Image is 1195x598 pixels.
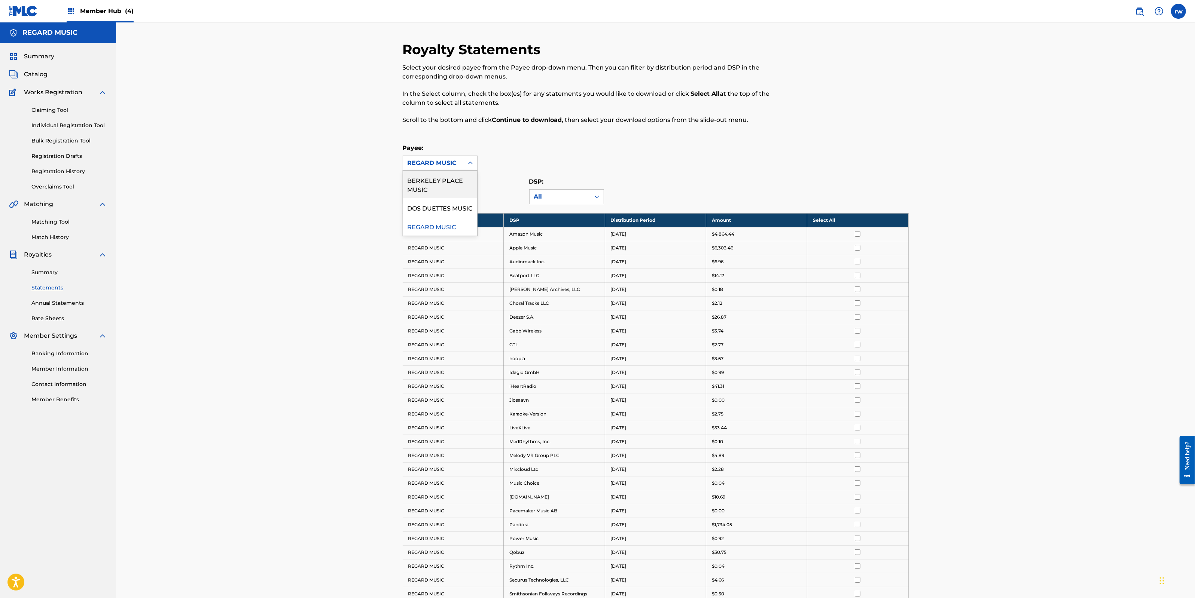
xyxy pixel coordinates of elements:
p: $0.00 [712,507,725,514]
p: $0.00 [712,397,725,404]
td: [DATE] [605,324,706,338]
p: $0.10 [712,438,723,445]
p: $6.96 [712,258,723,265]
td: REGARD MUSIC [403,573,504,587]
td: [DATE] [605,504,706,518]
td: [DATE] [605,448,706,462]
img: search [1135,7,1144,16]
td: Amazon Music [504,227,605,241]
div: User Menu [1171,4,1186,19]
div: REGARD MUSIC [408,159,459,168]
a: Statements [31,284,107,292]
td: REGARD MUSIC [403,282,504,296]
p: $53.44 [712,424,727,431]
td: [DATE] [605,296,706,310]
td: [DATE] [605,421,706,435]
td: Pacemaker Music AB [504,504,605,518]
img: Summary [9,52,18,61]
a: Registration History [31,168,107,175]
td: [DATE] [605,227,706,241]
iframe: Resource Center [1174,430,1195,490]
div: REGARD MUSIC [403,217,477,236]
td: [DATE] [605,545,706,559]
p: $41.31 [712,383,724,390]
td: Jiosaavn [504,393,605,407]
p: $0.04 [712,480,725,487]
td: hoopla [504,352,605,365]
a: Overclaims Tool [31,183,107,191]
a: Summary [31,269,107,276]
a: Banking Information [31,350,107,358]
a: Registration Drafts [31,152,107,160]
td: REGARD MUSIC [403,518,504,531]
span: (4) [125,7,134,15]
td: Beatport LLC [504,269,605,282]
p: $0.18 [712,286,723,293]
th: Distribution Period [605,213,706,227]
td: [DATE] [605,379,706,393]
a: Match History [31,233,107,241]
p: $0.04 [712,563,725,570]
p: $4.89 [712,452,724,459]
h5: REGARD MUSIC [22,28,77,37]
td: REGARD MUSIC [403,296,504,310]
td: Pandora [504,518,605,531]
td: REGARD MUSIC [403,407,504,421]
a: Matching Tool [31,218,107,226]
div: Help [1152,4,1167,19]
td: Qobuz [504,545,605,559]
div: BERKELEY PLACE MUSIC [403,171,477,198]
div: DOS DUETTES MUSIC [403,198,477,217]
p: In the Select column, check the box(es) for any statements you would like to download or click at... [403,89,792,107]
h2: Royalty Statements [403,41,545,58]
img: expand [98,331,107,340]
span: Catalog [24,70,48,79]
td: REGARD MUSIC [403,531,504,545]
a: Bulk Registration Tool [31,137,107,145]
span: Royalties [24,250,52,259]
td: [PERSON_NAME] Archives, LLC [504,282,605,296]
td: Rythm Inc. [504,559,605,573]
td: Power Music [504,531,605,545]
img: Royalties [9,250,18,259]
td: Karaoke-Version [504,407,605,421]
td: REGARD MUSIC [403,310,504,324]
td: iHeartRadio [504,379,605,393]
td: REGARD MUSIC [403,269,504,282]
div: All [534,192,586,201]
td: [DATE] [605,338,706,352]
td: Deezer S.A. [504,310,605,324]
th: Amount [706,213,807,227]
td: MedRhythms, Inc. [504,435,605,448]
td: [DATE] [605,255,706,269]
p: $2.12 [712,300,722,307]
label: Payee: [403,144,424,151]
td: Apple Music [504,241,605,255]
p: $6,303.46 [712,245,733,251]
td: REGARD MUSIC [403,255,504,269]
img: expand [98,250,107,259]
td: [DATE] [605,435,706,448]
img: MLC Logo [9,6,38,16]
img: help [1155,7,1164,16]
p: $26.87 [712,314,726,321]
a: Claiming Tool [31,106,107,114]
td: Securus Technologies, LLC [504,573,605,587]
td: [DATE] [605,407,706,421]
a: Annual Statements [31,299,107,307]
span: Works Registration [24,88,82,97]
p: $2.28 [712,466,724,473]
p: $30.75 [712,549,726,556]
a: Rate Sheets [31,315,107,322]
strong: Continue to download [492,116,562,123]
img: Accounts [9,28,18,37]
td: [DATE] [605,282,706,296]
td: [DATE] [605,352,706,365]
p: $4,864.44 [712,231,734,237]
td: LiveXLive [504,421,605,435]
td: REGARD MUSIC [403,324,504,338]
p: $3.67 [712,355,723,362]
iframe: Chat Widget [1158,562,1195,598]
td: Music Choice [504,476,605,490]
